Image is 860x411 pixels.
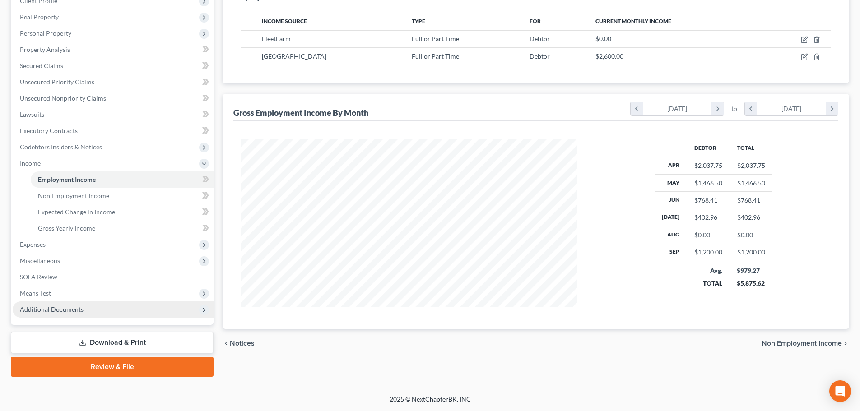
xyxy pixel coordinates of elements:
[230,340,255,347] span: Notices
[829,380,851,402] div: Open Intercom Messenger
[655,174,687,191] th: May
[20,273,57,281] span: SOFA Review
[31,204,214,220] a: Expected Change in Income
[595,18,671,24] span: Current Monthly Income
[757,102,826,115] div: [DATE]
[20,159,41,167] span: Income
[13,90,214,106] a: Unsecured Nonpriority Claims
[20,127,78,134] span: Executory Contracts
[13,269,214,285] a: SOFA Review
[20,46,70,53] span: Property Analysis
[737,266,765,275] div: $979.27
[694,231,722,240] div: $0.00
[412,18,425,24] span: Type
[694,213,722,222] div: $402.96
[20,240,46,248] span: Expenses
[20,29,71,37] span: Personal Property
[11,332,214,353] a: Download & Print
[655,226,687,244] th: Aug
[20,257,60,264] span: Miscellaneous
[412,35,459,42] span: Full or Part Time
[262,52,326,60] span: [GEOGRAPHIC_DATA]
[745,102,757,115] i: chevron_left
[595,52,623,60] span: $2,600.00
[762,340,849,347] button: Non Employment Income chevron_right
[20,289,51,297] span: Means Test
[13,42,214,58] a: Property Analysis
[655,192,687,209] th: Jun
[38,175,96,183] span: Employment Income
[530,18,541,24] span: For
[412,52,459,60] span: Full or Part Time
[20,143,102,151] span: Codebtors Insiders & Notices
[233,107,368,118] div: Gross Employment Income By Month
[762,340,842,347] span: Non Employment Income
[737,279,765,288] div: $5,875.62
[31,220,214,236] a: Gross Yearly Income
[38,192,109,199] span: Non Employment Income
[595,35,611,42] span: $0.00
[655,157,687,174] th: Apr
[730,226,772,244] td: $0.00
[530,52,550,60] span: Debtor
[826,102,838,115] i: chevron_right
[631,102,643,115] i: chevron_left
[711,102,724,115] i: chevron_right
[262,18,307,24] span: Income Source
[11,357,214,377] a: Review & File
[687,139,730,157] th: Debtor
[643,102,712,115] div: [DATE]
[842,340,849,347] i: chevron_right
[694,279,722,288] div: TOTAL
[20,305,84,313] span: Additional Documents
[655,244,687,261] th: Sep
[13,58,214,74] a: Secured Claims
[530,35,550,42] span: Debtor
[38,208,115,216] span: Expected Change in Income
[694,196,722,205] div: $768.41
[730,174,772,191] td: $1,466.50
[13,74,214,90] a: Unsecured Priority Claims
[694,179,722,188] div: $1,466.50
[20,78,94,86] span: Unsecured Priority Claims
[730,192,772,209] td: $768.41
[694,266,722,275] div: Avg.
[20,111,44,118] span: Lawsuits
[694,248,722,257] div: $1,200.00
[223,340,230,347] i: chevron_left
[730,209,772,226] td: $402.96
[38,224,95,232] span: Gross Yearly Income
[20,62,63,69] span: Secured Claims
[730,139,772,157] th: Total
[20,94,106,102] span: Unsecured Nonpriority Claims
[731,104,737,113] span: to
[655,209,687,226] th: [DATE]
[730,244,772,261] td: $1,200.00
[31,171,214,188] a: Employment Income
[13,106,214,123] a: Lawsuits
[262,35,291,42] span: FleetFarm
[730,157,772,174] td: $2,037.75
[31,188,214,204] a: Non Employment Income
[694,161,722,170] div: $2,037.75
[223,340,255,347] button: chevron_left Notices
[13,123,214,139] a: Executory Contracts
[20,13,59,21] span: Real Property
[173,395,688,411] div: 2025 © NextChapterBK, INC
